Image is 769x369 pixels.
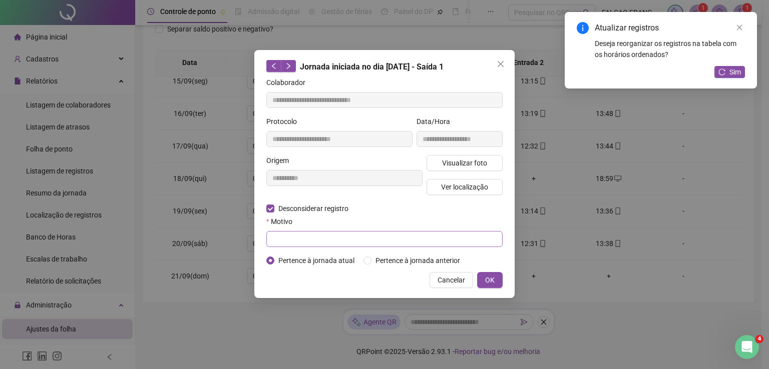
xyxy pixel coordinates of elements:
label: Colaborador [266,77,312,88]
span: Visualizar foto [442,157,487,168]
div: Jornada iniciada no dia [DATE] - Saída 1 [266,60,503,73]
button: Visualizar foto [427,155,503,171]
a: Close [734,22,745,33]
iframe: Intercom live chat [735,335,759,359]
span: Pertence à jornada anterior [371,255,464,266]
label: Data/Hora [417,116,457,127]
span: 4 [755,335,763,343]
span: left [270,62,277,69]
button: right [281,60,296,72]
span: close [497,60,505,68]
button: left [266,60,281,72]
span: OK [485,274,495,285]
button: Sim [714,66,745,78]
label: Origem [266,155,295,166]
span: close [736,24,743,31]
button: Ver localização [427,179,503,195]
span: Desconsiderar registro [274,203,352,214]
div: Atualizar registros [595,22,745,34]
div: Deseja reorganizar os registros na tabela com os horários ordenados? [595,38,745,60]
label: Protocolo [266,116,303,127]
span: Ver localização [441,181,488,192]
span: Pertence à jornada atual [274,255,358,266]
span: Sim [729,66,741,77]
button: Cancelar [430,272,473,288]
button: Close [493,56,509,72]
span: right [285,62,292,69]
span: info-circle [577,22,589,34]
label: Motivo [266,216,299,227]
span: Cancelar [438,274,465,285]
span: reload [718,68,725,75]
button: OK [477,272,503,288]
